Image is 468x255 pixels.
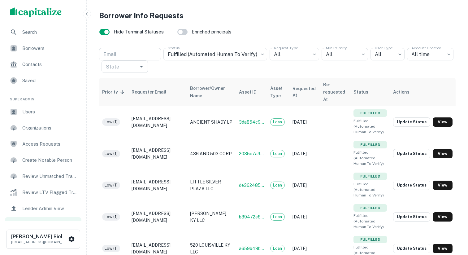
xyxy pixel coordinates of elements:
h6: [PERSON_NAME] Biol [11,234,67,239]
div: Fulfilled (Automated Human To Verify) [163,48,267,60]
td: [DATE] [289,106,320,138]
a: Review LTV Flagged Transactions [5,185,81,200]
button: Open [137,62,146,71]
a: Organizations [5,121,81,135]
a: Loan: 1450 Atlantic Ave [239,151,264,156]
span: Fulfilled [353,236,387,243]
div: 520 Lyndon Ln [270,245,285,252]
button: Update Status [393,149,430,158]
td: [EMAIL_ADDRESS][DOMAIN_NAME] [128,106,187,138]
td: 436 AND 503 CORP [187,138,236,169]
span: Borrowers [22,45,78,52]
a: View [433,244,453,253]
span: Enriched principals [192,28,232,36]
h6: Requested At [292,85,317,99]
td: [DATE] [289,138,320,169]
a: View [433,149,453,158]
span: Users [22,108,78,116]
iframe: Chat Widget [437,205,468,235]
a: Access Requests [5,137,81,152]
td: [PERSON_NAME] KY LLC [187,201,236,233]
span: Saved [22,77,78,84]
div: All time [407,48,453,60]
span: Loan [271,214,284,220]
a: View [433,181,453,190]
span: Low (1) [102,214,120,220]
a: Create Notable Person [5,153,81,168]
span: Fulfilled (Automated Human To Verify) [353,118,387,135]
label: Min Priority [326,45,347,51]
span: Loan [271,182,284,188]
span: Fulfilled (Automated Human To Verify) [353,181,387,198]
label: Request Type [274,45,298,51]
label: Status [168,45,180,51]
div: Click to change priority [102,150,120,157]
a: Loan: 520 Lyndon Ln [239,246,264,251]
label: Account Created [411,45,441,51]
li: Super Admin [5,89,81,104]
a: Users [5,104,81,119]
button: Update Status [393,117,430,127]
span: Low (1) [102,182,120,188]
span: Fulfilled (Automated Human To Verify) [353,150,387,166]
button: [PERSON_NAME] Biol[EMAIL_ADDRESS][DOMAIN_NAME] [6,230,80,249]
span: Access Requests [22,140,78,148]
a: Contacts [5,57,81,72]
div: 12 Ayers Ln [270,182,285,189]
th: Borrower/Owner Name [187,78,236,106]
span: Contacts [22,61,78,68]
h6: Priority [102,89,118,95]
a: View [433,212,453,222]
span: Fulfilled [353,173,387,180]
a: Loan: 12 Ayers Ln [239,183,264,188]
img: capitalize-logo.png [10,7,62,17]
span: Loan [271,151,284,157]
td: [EMAIL_ADDRESS][DOMAIN_NAME] [128,138,187,169]
span: Review LTV Flagged Transactions [22,189,78,196]
div: 1450 Atlantic Ave [270,150,285,157]
div: 2709 Manor Rd [270,118,285,126]
span: Fulfilled [353,204,387,212]
th: Requester Email [128,78,187,106]
td: [EMAIL_ADDRESS][DOMAIN_NAME] [128,201,187,233]
a: Loan: 10163 US HIGHWAY 27 N [239,214,264,219]
th: Status [350,78,390,106]
span: Fulfilled [353,109,387,117]
div: 10163 US HIGHWAY 27 N [270,213,285,221]
span: Organizations [22,124,78,132]
div: Lender Admin View [5,201,81,216]
div: All [270,48,319,60]
a: Loan: 2709 Manor Rd [239,120,264,125]
a: Borrowers [5,41,81,56]
a: Borrower Info Requests [5,217,81,232]
a: Review Unmatched Transactions [5,169,81,184]
span: Lender Admin View [22,205,78,212]
span: Low (1) [102,119,120,125]
div: Click to change priority [102,245,120,252]
td: [DATE] [289,201,320,233]
div: Click to change priority [102,182,120,189]
div: Click to change priority [102,118,120,126]
span: Low (1) [102,151,120,157]
span: Search [22,29,78,36]
a: Saved [5,73,81,88]
a: Search [5,25,81,40]
th: Re-requested At [320,78,351,106]
a: View [433,117,453,127]
td: [EMAIL_ADDRESS][DOMAIN_NAME] [128,169,187,201]
p: [EMAIL_ADDRESS][DOMAIN_NAME] [11,239,67,245]
span: Loan [271,119,284,125]
th: Asset ID [236,78,267,106]
th: Asset Type [267,78,290,106]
